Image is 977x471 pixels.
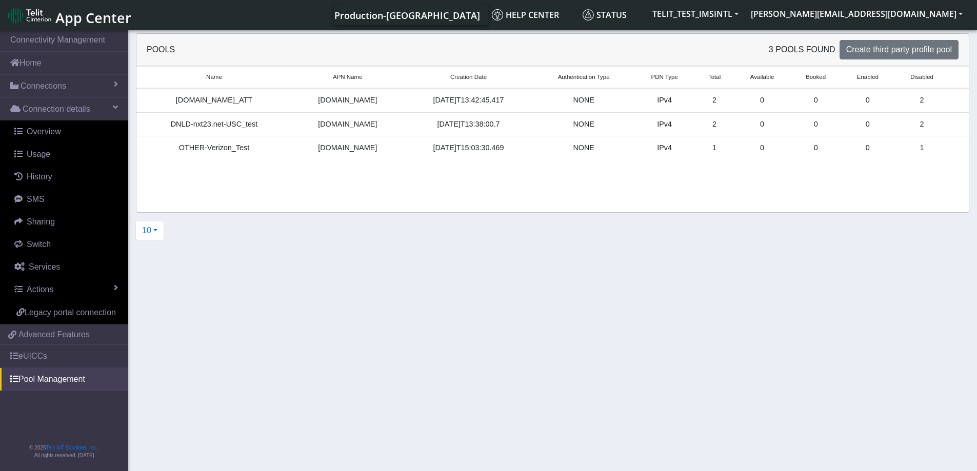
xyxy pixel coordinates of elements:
span: Services [29,262,60,271]
span: Name [206,73,222,81]
span: Create third party profile pool [846,45,952,54]
div: OTHER-Verizon_Test [143,142,286,154]
img: status.svg [583,9,594,21]
td: 0 [841,136,894,160]
div: [DOMAIN_NAME]_ATT [143,95,286,106]
td: 0 [841,88,894,112]
span: Sharing [27,217,55,226]
span: Legacy portal connection [25,308,116,317]
a: Overview [4,120,128,143]
div: [DATE]T15:03:30.469 [410,142,528,154]
div: [DOMAIN_NAME] [298,142,397,154]
span: APN Name [333,73,363,81]
img: knowledge.svg [492,9,503,21]
div: Pools [139,44,553,56]
span: Help center [492,9,559,21]
td: 0 [790,136,841,160]
span: Creation Date [450,73,487,81]
div: [DOMAIN_NAME] [298,95,397,106]
td: 1 [894,136,950,160]
div: IPv4 [640,142,689,154]
span: Production-[GEOGRAPHIC_DATA] [334,9,480,22]
span: 3 pools found [769,44,835,56]
span: Available [750,73,774,81]
td: 0 [841,112,894,136]
td: 2 [894,88,950,112]
td: 0 [790,88,841,112]
span: Advanced Features [18,329,90,341]
span: Authentication Type [558,73,610,81]
div: NONE [540,95,628,106]
span: Total [708,73,721,81]
a: App Center [8,4,130,26]
span: Connections [21,80,66,92]
button: 10 [135,221,164,240]
td: 1 [695,136,734,160]
span: Status [583,9,627,21]
div: IPv4 [640,95,689,106]
td: 0 [734,88,790,112]
a: Sharing [4,211,128,233]
span: Actions [27,285,53,294]
td: 2 [894,112,950,136]
span: App Center [55,8,131,27]
div: IPv4 [640,119,689,130]
span: Enabled [857,73,879,81]
a: Services [4,256,128,278]
td: 0 [734,136,790,160]
div: [DATE]T13:38:00.7 [410,119,528,130]
td: 0 [790,112,841,136]
span: PDN Type [651,73,677,81]
img: logo-telit-cinterion-gw-new.png [8,7,51,24]
a: History [4,166,128,188]
a: Telit IoT Solutions, Inc. [46,445,97,450]
button: [PERSON_NAME][EMAIL_ADDRESS][DOMAIN_NAME] [745,5,969,23]
div: DNLD-nxt23.net-USC_test [143,119,286,130]
span: Disabled [910,73,933,81]
span: SMS [27,195,45,203]
div: NONE [540,119,628,130]
a: Your current platform instance [334,5,480,25]
td: 2 [695,112,734,136]
td: 2 [695,88,734,112]
a: SMS [4,188,128,211]
button: TELIT_TEST_IMSINTL [646,5,745,23]
span: Booked [806,73,826,81]
a: Switch [4,233,128,256]
span: Connection details [23,103,90,115]
div: NONE [540,142,628,154]
a: Status [579,5,646,25]
a: Usage [4,143,128,166]
button: Create third party profile pool [840,40,959,59]
span: Overview [27,127,61,136]
div: [DOMAIN_NAME] [298,119,397,130]
a: Actions [4,278,128,301]
span: Switch [27,240,51,249]
span: History [27,172,52,181]
div: [DATE]T13:42:45.417 [410,95,528,106]
a: Help center [488,5,579,25]
td: 0 [734,112,790,136]
span: Usage [27,150,50,158]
